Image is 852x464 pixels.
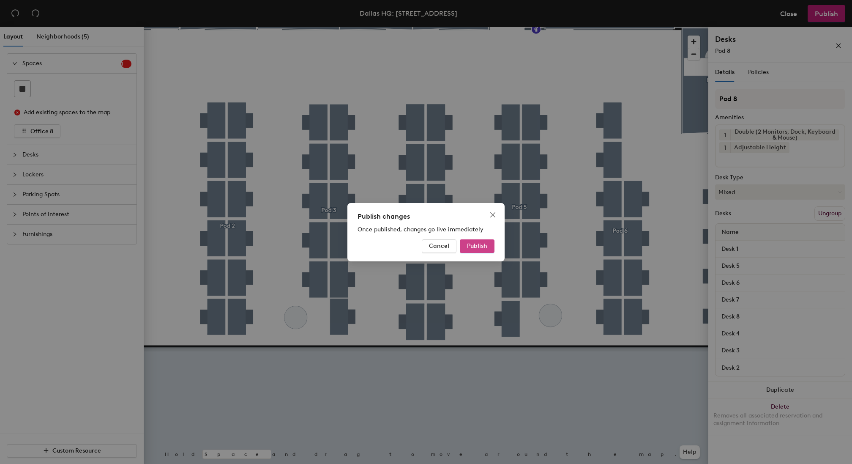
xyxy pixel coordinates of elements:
[486,208,500,222] button: Close
[422,239,456,253] button: Cancel
[467,242,487,250] span: Publish
[489,211,496,218] span: close
[486,211,500,218] span: Close
[429,242,449,250] span: Cancel
[358,211,494,222] div: Publish changes
[460,239,494,253] button: Publish
[358,226,483,233] span: Once published, changes go live immediately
